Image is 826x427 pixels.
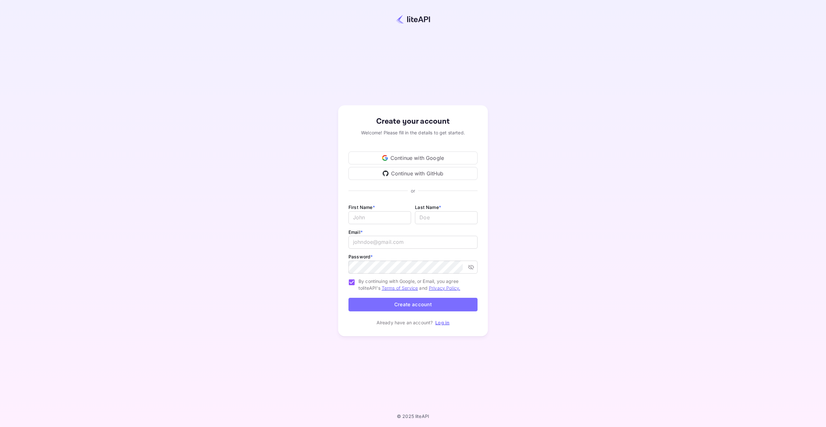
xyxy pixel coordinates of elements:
[429,285,460,291] a: Privacy Policy.
[348,298,478,312] button: Create account
[435,320,449,325] a: Log in
[377,319,433,326] p: Already have an account?
[415,204,441,210] label: Last Name
[348,129,478,136] div: Welcome! Please fill in the details to get started.
[348,167,478,180] div: Continue with GitHub
[382,285,418,291] a: Terms of Service
[465,261,477,273] button: toggle password visibility
[358,278,472,291] span: By continuing with Google, or Email, you agree to liteAPI's and
[396,15,430,24] img: liteapi
[348,254,373,259] label: Password
[348,236,478,249] input: johndoe@gmail.com
[397,413,429,419] p: © 2025 liteAPI
[348,204,375,210] label: First Name
[348,151,478,164] div: Continue with Google
[348,116,478,127] div: Create your account
[348,211,411,224] input: John
[348,229,363,235] label: Email
[415,211,478,224] input: Doe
